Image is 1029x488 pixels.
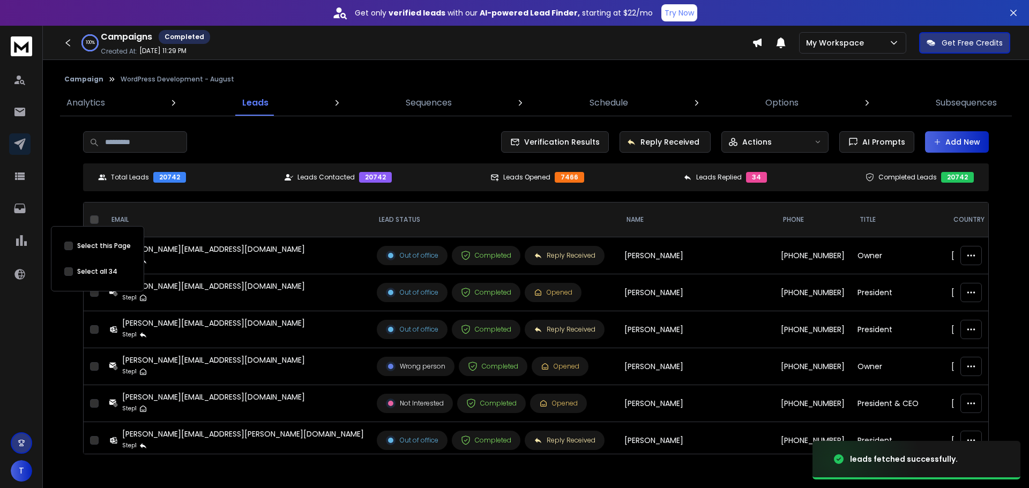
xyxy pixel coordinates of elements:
[541,362,579,371] div: Opened
[466,399,517,408] div: Completed
[480,7,580,18] strong: AI-powered Lead Finder,
[929,90,1003,116] a: Subsequences
[851,348,945,385] td: Owner
[503,173,550,182] p: Leads Opened
[103,202,370,237] th: EMAIL
[851,202,945,237] th: title
[774,311,851,348] td: [PHONE_NUMBER]
[851,311,945,348] td: President
[640,137,699,147] p: Reply Received
[618,422,774,459] td: [PERSON_NAME]
[774,348,851,385] td: [PHONE_NUMBER]
[501,131,609,153] button: Verification Results
[774,274,851,311] td: [PHONE_NUMBER]
[696,173,742,182] p: Leads Replied
[159,30,210,44] div: Completed
[121,75,234,84] p: WordPress Development - August
[534,325,595,334] div: Reply Received
[618,311,774,348] td: [PERSON_NAME]
[386,325,438,334] div: Out of office
[665,7,694,18] p: Try Now
[101,47,137,56] p: Created At:
[153,172,186,183] div: 20742
[759,90,805,116] a: Options
[534,251,595,260] div: Reply Received
[386,288,438,297] div: Out of office
[878,173,937,182] p: Completed Leads
[297,173,355,182] p: Leads Contacted
[122,292,137,303] p: Step 1
[355,7,653,18] p: Get only with our starting at $22/mo
[66,96,105,109] p: Analytics
[539,399,578,408] div: Opened
[399,90,458,116] a: Sequences
[236,90,275,116] a: Leads
[618,348,774,385] td: [PERSON_NAME]
[101,31,152,43] h1: Campaigns
[359,172,392,183] div: 20742
[534,288,572,297] div: Opened
[618,274,774,311] td: [PERSON_NAME]
[77,267,117,276] label: Select all 34
[765,96,799,109] p: Options
[618,385,774,422] td: [PERSON_NAME]
[925,131,989,153] button: Add New
[942,37,1003,48] p: Get Free Credits
[919,32,1010,54] button: Get Free Credits
[746,172,767,183] div: 34
[468,362,518,371] div: Completed
[774,422,851,459] td: [PHONE_NUMBER]
[111,173,149,182] p: Total Leads
[461,436,511,445] div: Completed
[122,440,137,451] p: Step 1
[742,137,772,147] p: Actions
[618,237,774,274] td: [PERSON_NAME]
[774,385,851,422] td: [PHONE_NUMBER]
[11,460,32,482] button: T
[64,75,103,84] button: Campaign
[386,399,444,408] div: Not Interested
[851,237,945,274] td: Owner
[851,385,945,422] td: President & CEO
[461,325,511,334] div: Completed
[370,202,618,237] th: LEAD STATUS
[86,40,95,46] p: 100 %
[122,392,305,402] div: [PERSON_NAME][EMAIL_ADDRESS][DOMAIN_NAME]
[618,202,774,237] th: NAME
[122,281,305,291] div: [PERSON_NAME][EMAIL_ADDRESS][DOMAIN_NAME]
[386,362,445,371] div: Wrong person
[122,366,137,377] p: Step 1
[583,90,635,116] a: Schedule
[122,244,305,254] div: [PERSON_NAME][EMAIL_ADDRESS][DOMAIN_NAME]
[520,137,600,147] span: Verification Results
[389,7,445,18] strong: verified leads
[122,329,137,340] p: Step 1
[839,131,914,153] button: AI Prompts
[122,429,364,439] div: [PERSON_NAME][EMAIL_ADDRESS][PERSON_NAME][DOMAIN_NAME]
[555,172,584,183] div: 7466
[406,96,452,109] p: Sequences
[386,436,438,445] div: Out of office
[850,454,958,464] div: leads fetched successfully.
[590,96,628,109] p: Schedule
[77,242,131,250] label: Select this Page
[461,251,511,260] div: Completed
[936,96,997,109] p: Subsequences
[851,274,945,311] td: President
[806,37,868,48] p: My Workspace
[858,137,905,147] span: AI Prompts
[774,237,851,274] td: [PHONE_NUMBER]
[534,436,595,445] div: Reply Received
[774,202,851,237] th: Phone
[386,251,438,260] div: Out of office
[122,403,137,414] p: Step 1
[11,36,32,56] img: logo
[139,47,187,55] p: [DATE] 11:29 PM
[60,90,111,116] a: Analytics
[941,172,974,183] div: 20742
[122,355,305,365] div: [PERSON_NAME][EMAIL_ADDRESS][DOMAIN_NAME]
[122,318,305,328] div: [PERSON_NAME][EMAIL_ADDRESS][DOMAIN_NAME]
[461,288,511,297] div: Completed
